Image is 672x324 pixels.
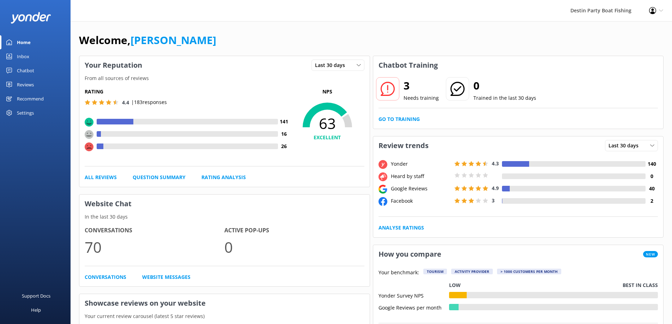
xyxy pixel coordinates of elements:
h4: 0 [646,172,658,180]
div: Heard by staff [389,172,453,180]
p: From all sources of reviews [79,74,370,82]
div: Google Reviews per month [379,304,449,310]
span: 3 [492,197,495,204]
a: Website Messages [142,273,190,281]
h2: 0 [473,77,536,94]
a: [PERSON_NAME] [131,33,216,47]
p: Best in class [623,281,658,289]
span: 4.9 [492,185,499,191]
h2: 3 [404,77,439,94]
h4: 26 [278,142,290,150]
h3: Review trends [373,136,434,155]
div: Chatbot [17,63,34,78]
h3: How you compare [373,245,447,263]
h1: Welcome, [79,32,216,49]
img: yonder-white-logo.png [11,12,51,24]
div: Support Docs [22,289,50,303]
p: Your current review carousel (latest 5 star reviews) [79,312,370,320]
h4: 16 [278,130,290,138]
span: 4.4 [122,99,129,106]
div: Inbox [17,49,29,63]
span: New [643,251,658,257]
a: Conversations [85,273,126,281]
p: In the last 30 days [79,213,370,221]
a: Question Summary [133,173,186,181]
h4: 141 [278,118,290,126]
p: 70 [85,235,224,259]
h3: Chatbot Training [373,56,443,74]
p: NPS [290,88,364,96]
p: Trained in the last 30 days [473,94,536,102]
h4: 140 [646,160,658,168]
p: 0 [224,235,364,259]
div: Activity Provider [451,269,493,274]
h4: Conversations [85,226,224,235]
div: Settings [17,106,34,120]
h3: Your Reputation [79,56,147,74]
h4: 2 [646,197,658,205]
p: | 183 responses [131,98,167,106]
div: Yonder [389,160,453,168]
a: All Reviews [85,173,117,181]
h5: Rating [85,88,290,96]
a: Go to Training [379,115,420,123]
h4: EXCELLENT [290,134,364,141]
p: Low [449,281,461,289]
div: Google Reviews [389,185,453,192]
span: Last 30 days [315,61,349,69]
div: Home [17,35,31,49]
p: Your benchmark: [379,269,419,277]
div: Help [31,303,41,317]
span: Last 30 days [609,142,643,149]
p: Needs training [404,94,439,102]
h3: Showcase reviews on your website [79,294,370,312]
h3: Website Chat [79,195,370,213]
div: Reviews [17,78,34,92]
a: Analyse Ratings [379,224,424,232]
div: Recommend [17,92,44,106]
div: Tourism [423,269,447,274]
h4: Active Pop-ups [224,226,364,235]
span: 4.3 [492,160,499,167]
h4: 40 [646,185,658,192]
a: Rating Analysis [201,173,246,181]
div: Facebook [389,197,453,205]
span: 63 [290,115,364,132]
div: Yonder Survey NPS [379,292,449,298]
div: > 1000 customers per month [497,269,561,274]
